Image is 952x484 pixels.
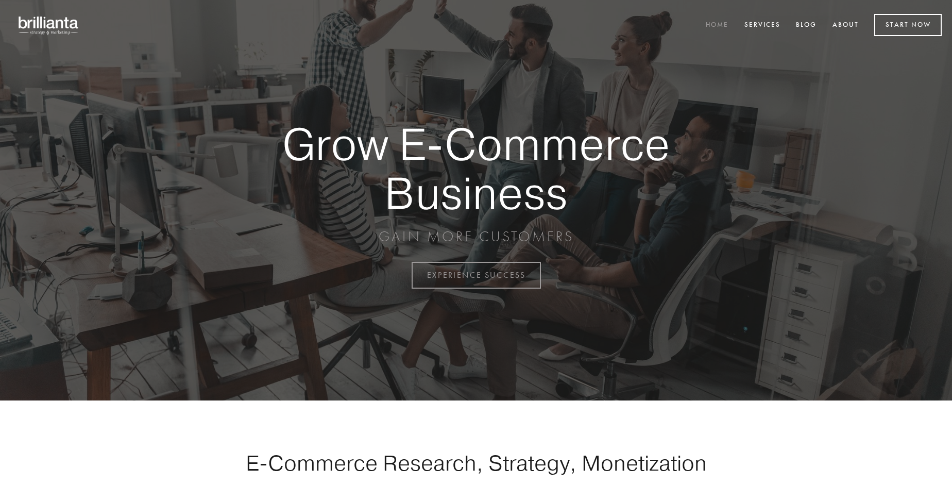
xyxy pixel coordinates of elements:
a: Services [738,17,787,34]
p: GAIN MORE CUSTOMERS [246,227,706,246]
img: brillianta - research, strategy, marketing [10,10,88,40]
a: Home [699,17,735,34]
a: Start Now [874,14,942,36]
strong: Grow E-Commerce Business [246,120,706,217]
a: EXPERIENCE SUCCESS [412,262,541,289]
h1: E-Commerce Research, Strategy, Monetization [213,450,739,476]
a: Blog [789,17,823,34]
a: About [826,17,865,34]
